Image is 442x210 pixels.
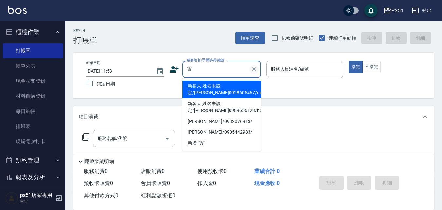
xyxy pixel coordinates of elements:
[20,199,53,204] p: 主管
[84,168,108,174] span: 服務消費 0
[197,168,227,174] span: 使用預收卡 0
[362,61,381,73] button: 不指定
[235,32,265,44] button: 帳單速查
[5,192,18,205] img: Person
[197,180,216,186] span: 扣入金 0
[254,168,280,174] span: 業績合計 0
[364,4,378,17] button: save
[349,61,363,73] button: 指定
[8,6,27,14] img: Logo
[391,7,404,15] div: PS51
[282,35,314,42] span: 結帳前確認明細
[3,152,63,169] button: 預約管理
[86,60,100,65] label: 帳單日期
[254,180,280,186] span: 現金應收 0
[86,66,150,77] input: YYYY/MM/DD hh:mm
[141,180,170,186] span: 會員卡販賣 0
[409,5,434,17] button: 登出
[182,98,261,116] li: 新客人 姓名未設定/[PERSON_NAME]0989656123/null
[182,138,261,148] li: 新增 "寶"
[97,80,115,87] span: 鎖定日期
[329,35,356,42] span: 連續打單結帳
[182,127,261,138] li: [PERSON_NAME]/0905442983/
[84,180,113,186] span: 預收卡販賣 0
[3,43,63,58] a: 打帳單
[73,106,434,127] div: 項目消費
[249,65,259,74] button: Clear
[141,168,165,174] span: 店販消費 0
[84,158,114,165] p: 隱藏業績明細
[3,119,63,134] a: 排班表
[182,81,261,98] li: 新客人 姓名未設定/[PERSON_NAME]0928605467/null
[3,58,63,73] a: 帳單列表
[3,134,63,149] a: 現場電腦打卡
[20,192,53,199] h5: ps51店家專用
[162,133,173,144] button: Open
[381,4,406,17] button: PS51
[3,185,63,202] button: 客戶管理
[79,113,98,120] p: 項目消費
[3,104,63,119] a: 每日結帳
[141,192,175,199] span: 紅利點數折抵 0
[187,58,224,63] label: 顧客姓名/手機號碼/編號
[73,29,97,33] h2: Key In
[3,24,63,41] button: 櫃檯作業
[73,36,97,45] h3: 打帳單
[152,64,168,79] button: Choose date, selected date is 2025-09-11
[3,169,63,186] button: 報表及分析
[3,73,63,88] a: 現金收支登錄
[84,192,118,199] span: 其他付款方式 0
[182,116,261,127] li: [PERSON_NAME]/0932076913/
[3,88,63,104] a: 材料自購登錄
